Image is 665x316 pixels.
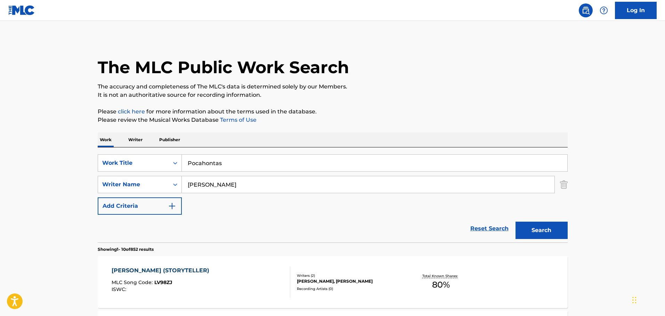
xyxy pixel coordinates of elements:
div: Work Title [102,159,165,167]
div: Drag [632,290,636,310]
a: [PERSON_NAME] (STORYTELLER)MLC Song Code:LV98ZJISWC:Writers (2)[PERSON_NAME], [PERSON_NAME]Record... [98,256,568,308]
a: click here [118,108,145,115]
p: Work [98,133,114,147]
img: search [582,6,590,15]
p: Writer [126,133,145,147]
img: 9d2ae6d4665cec9f34b9.svg [168,202,176,210]
img: Delete Criterion [560,176,568,193]
h1: The MLC Public Work Search [98,57,349,78]
img: help [600,6,608,15]
a: Terms of Use [219,117,257,123]
iframe: Chat Widget [630,283,665,316]
div: Writer Name [102,180,165,189]
div: Writers ( 2 ) [297,273,402,278]
p: The accuracy and completeness of The MLC's data is determined solely by our Members. [98,83,568,91]
span: 80 % [432,279,450,291]
form: Search Form [98,154,568,242]
p: Please for more information about the terms used in the database. [98,108,568,116]
span: MLC Song Code : [112,279,154,285]
p: Total Known Shares: [422,273,460,279]
span: ISWC : [112,286,128,292]
a: Reset Search [467,221,512,236]
div: Help [597,3,611,17]
button: Add Criteria [98,197,182,215]
a: Log In [615,2,657,19]
span: LV98ZJ [154,279,172,285]
button: Search [516,222,568,239]
div: [PERSON_NAME] (STORYTELLER) [112,266,213,275]
div: Recording Artists ( 0 ) [297,286,402,291]
p: Publisher [157,133,182,147]
div: [PERSON_NAME], [PERSON_NAME] [297,278,402,284]
img: MLC Logo [8,5,35,15]
p: Please review the Musical Works Database [98,116,568,124]
a: Public Search [579,3,593,17]
p: Showing 1 - 10 of 852 results [98,246,154,253]
p: It is not an authoritative source for recording information. [98,91,568,99]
